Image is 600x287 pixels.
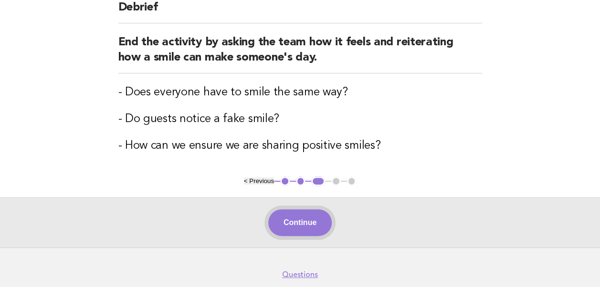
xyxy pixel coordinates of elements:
[280,176,290,186] button: 1
[118,35,482,73] h2: End the activity by asking the team how it feels and reiterating how a smile can make someone's day.
[311,176,325,186] button: 3
[118,138,482,154] h3: - How can we ensure we are sharing positive smiles?
[296,176,305,186] button: 2
[118,112,482,127] h3: - Do guests notice a fake smile?
[268,209,332,236] button: Continue
[118,85,482,100] h3: - Does everyone have to smile the same way?
[244,177,274,184] button: < Previous
[282,270,318,279] a: Questions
